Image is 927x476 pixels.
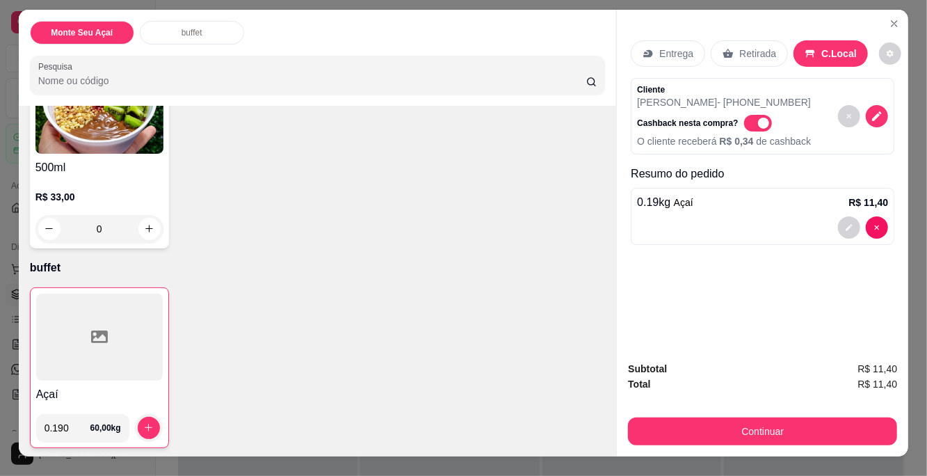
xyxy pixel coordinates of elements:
[628,418,897,445] button: Continuar
[628,363,667,374] strong: Subtotal
[637,95,811,109] p: [PERSON_NAME] - [PHONE_NUMBER]
[35,67,163,154] img: product-image
[138,417,160,439] button: increase-product-quantity
[51,27,113,38] p: Monte Seu Açaí
[30,260,606,276] p: buffet
[879,42,901,65] button: decrease-product-quantity
[858,361,898,376] span: R$ 11,40
[637,118,738,129] p: Cashback nesta compra?
[628,379,650,390] strong: Total
[866,216,888,239] button: decrease-product-quantity
[821,47,857,61] p: C.Local
[720,136,757,147] span: R$ 0,34
[38,61,77,72] label: Pesquisa
[631,166,894,182] p: Resumo do pedido
[637,84,811,95] p: Cliente
[858,376,898,392] span: R$ 11,40
[35,159,163,176] h4: 500ml
[182,27,202,38] p: buffet
[739,47,776,61] p: Retirada
[35,190,163,204] p: R$ 33,00
[637,134,811,148] p: O cliente receberá de cashback
[838,216,860,239] button: decrease-product-quantity
[866,105,888,127] button: decrease-product-quantity
[744,115,777,132] label: Automatic updates
[637,194,693,211] p: 0.19 kg
[674,197,693,208] span: Açaí
[45,414,90,442] input: 0.00
[883,13,905,35] button: Close
[38,74,586,88] input: Pesquisa
[36,386,163,403] h4: Açaí
[838,105,860,127] button: decrease-product-quantity
[849,196,889,209] p: R$ 11,40
[659,47,693,61] p: Entrega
